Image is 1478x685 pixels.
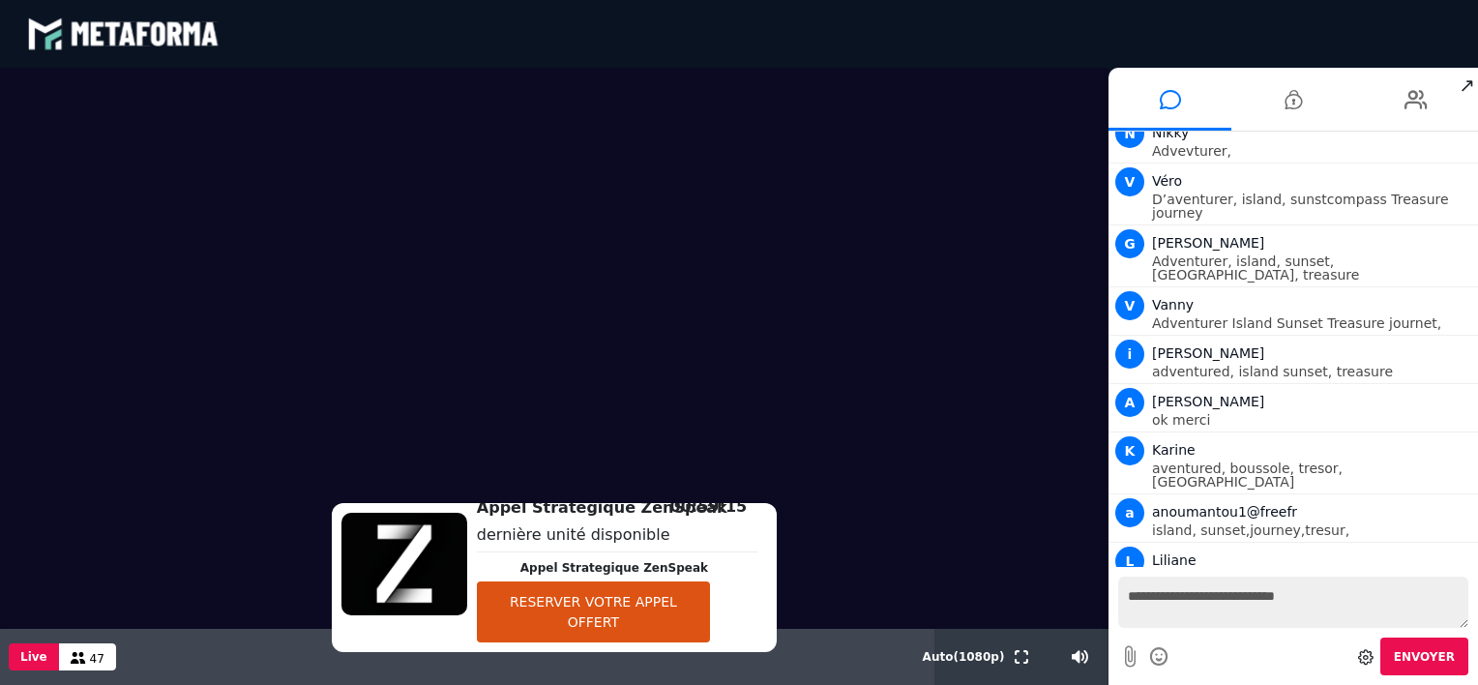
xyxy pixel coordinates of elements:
[1152,365,1473,378] p: adventured, island sunset, treasure
[1152,193,1473,220] p: D’aventurer, island, sunstcompass Treasure journey
[1456,68,1478,103] span: ↗
[477,496,727,520] h2: Appel Strategique ZenSpeak
[1152,462,1473,489] p: aventured, boussole, tresor, [GEOGRAPHIC_DATA]
[1115,498,1144,527] span: a
[1152,173,1182,189] span: Véro
[1152,552,1197,568] span: Liliane
[923,650,1005,664] span: Auto ( 1080 p)
[1115,229,1144,258] span: G
[1152,235,1264,251] span: [PERSON_NAME]
[1152,125,1189,140] span: Nikky
[1115,547,1144,576] span: L
[1152,504,1297,520] span: anoumantou1@freefr
[1115,167,1144,196] span: V
[1152,413,1473,427] p: ok merci
[1152,144,1473,158] p: Advevturer,
[477,581,710,642] button: RESERVER VOTRE APPEL OFFERT
[9,643,59,670] button: Live
[1115,388,1144,417] span: A
[341,513,467,615] img: 1759833137640-oRMN9i7tsWXgSTVo5kTdrMiaBwDWdh8d.jpeg
[1152,345,1264,361] span: [PERSON_NAME]
[1152,394,1264,409] span: [PERSON_NAME]
[90,652,104,666] span: 47
[1152,316,1473,330] p: Adventurer Island Sunset Treasure journet,
[1115,436,1144,465] span: K
[1115,119,1144,148] span: N
[477,525,670,544] span: dernière unité disponible
[1152,254,1473,282] p: Adventurer, island, sunset, [GEOGRAPHIC_DATA], treasure
[1152,523,1473,537] p: island, sunset,journey,tresur,
[1380,638,1468,675] button: Envoyer
[1115,340,1144,369] span: i
[1394,650,1455,664] span: Envoyer
[670,497,748,516] span: 00:59:15
[1115,291,1144,320] span: V
[1152,297,1194,313] span: Vanny
[919,629,1009,685] button: Auto(1080p)
[1152,442,1196,458] span: Karine
[520,559,727,577] p: Appel Strategique ZenSpeak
